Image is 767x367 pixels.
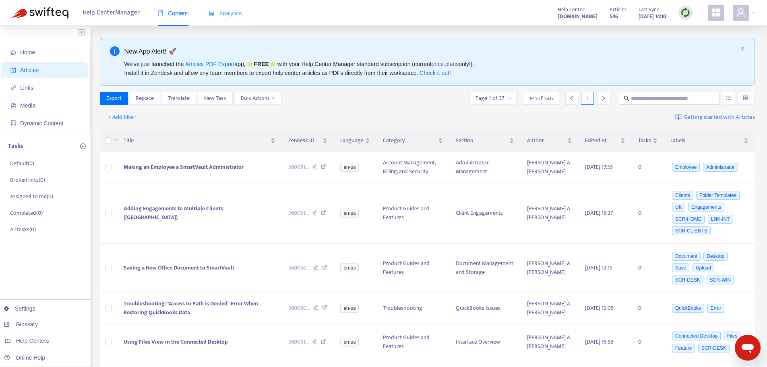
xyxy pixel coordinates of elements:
span: container [10,120,16,126]
a: Articles PDF Export [185,61,234,67]
span: account-book [10,67,16,73]
p: Default ( 0 ) [10,159,34,168]
span: UK [672,203,685,211]
span: info-circle [110,46,120,56]
span: Engagements [688,203,724,211]
span: right [601,95,606,101]
span: [DATE] 16:58 [585,337,613,346]
td: Administrator Management [449,152,521,183]
strong: 546 [610,12,618,21]
strong: [DATE] 14:10 [639,12,666,21]
div: New App Alert! 🚀 [124,46,737,56]
td: QuickBooks Issues [449,293,521,324]
span: Adding Engagements to Multiple Clients ([GEOGRAPHIC_DATA]) [124,204,223,222]
b: FREE [254,61,269,67]
button: unordered-list [723,92,735,105]
th: Language [334,130,376,152]
a: Glossary [4,321,38,328]
th: Title [117,130,282,152]
span: Desktop [703,252,728,261]
span: Zendesk ID [288,136,321,145]
div: We've just launched the app, ⭐ ⭐️ with your Help Center Manager standard subscription (current on... [124,60,737,77]
span: SCR-WIN [707,276,734,284]
span: Connected Desktop [672,332,721,340]
img: Swifteq [12,7,68,19]
span: SCR-DESK [672,276,703,284]
p: Assigned to me ( 0 ) [10,192,53,201]
span: unordered-list [726,95,732,101]
span: en-us [340,304,359,313]
span: 1 - 15 of 546 [529,94,553,103]
button: Export [100,92,128,105]
td: [PERSON_NAME] A [PERSON_NAME] [521,293,579,324]
span: Author [527,136,566,145]
p: Broken links ( 0 ) [10,176,45,184]
iframe: Button to launch messaging window [735,335,761,361]
span: 360051 ... [288,209,309,218]
span: Title [124,136,269,145]
button: close [740,46,745,52]
td: Account Management, Billing, and Security [376,152,449,183]
span: en-us [340,263,359,272]
span: book [158,10,163,16]
span: en-us [340,163,359,172]
span: Articles [20,67,39,73]
span: Replace [136,94,154,103]
span: SCR-CLIENTS [672,226,711,235]
span: search [624,95,629,101]
button: Translate [162,92,196,105]
span: 360051 ... [288,163,309,172]
span: Employee [672,163,700,172]
th: Labels [664,130,755,152]
a: Online Help [4,355,45,361]
span: en-us [340,338,359,346]
a: Check it out! [420,70,451,76]
span: Help Center [558,5,585,14]
span: Links [20,85,33,91]
td: Product Guides and Features [376,244,449,293]
a: Getting started with Articles [675,111,755,124]
span: Dynamic Content [20,120,63,126]
span: left [569,95,575,101]
span: QuickBooks [672,304,704,313]
span: file-image [10,103,16,108]
td: [PERSON_NAME] A [PERSON_NAME] [521,152,579,183]
span: Section [456,136,508,145]
span: Home [20,49,35,56]
span: Category [383,136,436,145]
span: Folder Templates [696,191,740,200]
span: [DATE] 12:05 [585,303,614,313]
span: Making an Employee a SmartVault Administrator [124,162,244,172]
span: Saving a New Office Document to SmartVault [124,263,234,272]
th: Author [521,130,579,152]
button: New Task [198,92,233,105]
th: Section [449,130,521,152]
p: All tasks ( 0 ) [10,225,36,234]
a: [DOMAIN_NAME] [558,12,597,21]
span: New Task [204,94,226,103]
th: Zendesk ID [282,130,334,152]
span: + Add filter [108,112,136,122]
td: Product Guides and Features [376,324,449,361]
span: Help Centers [16,338,49,344]
td: 0 [632,152,664,183]
img: image-link [675,114,682,120]
td: [PERSON_NAME] A [PERSON_NAME] [521,244,579,293]
span: Translate [168,94,190,103]
span: Language [340,136,364,145]
span: Help Center Manager [83,5,140,21]
span: Save [672,263,689,272]
span: [DATE] 16:37 [585,208,613,218]
span: Media [20,102,35,109]
span: Clients [672,191,693,200]
span: down [113,137,118,142]
button: Bulk Actionsdown [234,92,282,105]
span: down [271,96,275,100]
td: 0 [632,293,664,324]
span: Content [158,10,188,17]
span: SCR-DESK [698,344,730,352]
span: plus-circle [80,143,86,149]
td: Interface Overview [449,324,521,361]
span: Last Sync [639,5,659,14]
